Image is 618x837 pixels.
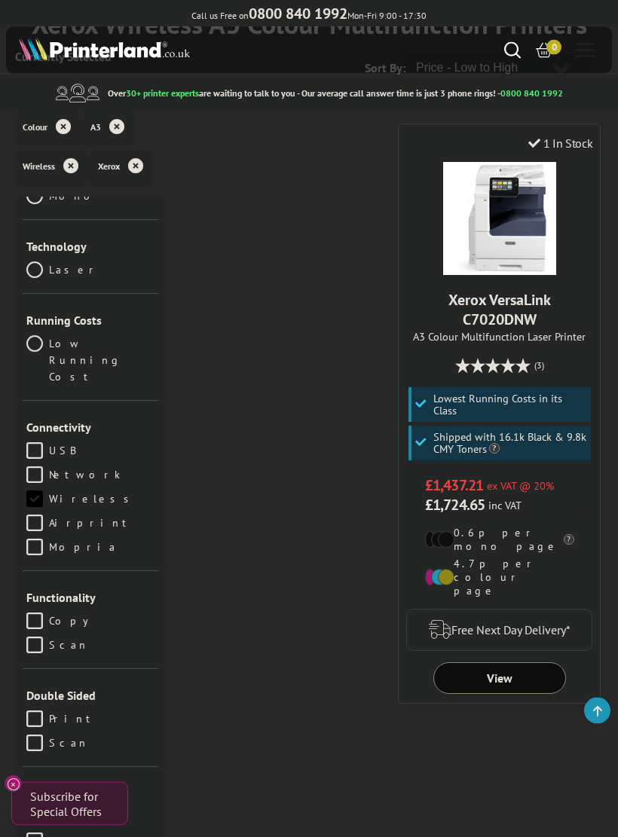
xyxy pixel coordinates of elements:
a: Laser [26,262,154,279]
a: Airprint [26,515,154,532]
span: Xerox [98,161,120,173]
span: ex VAT @ 20% [487,479,554,493]
a: Network [26,467,154,484]
span: 30+ printer experts [126,87,199,99]
div: Double Sided [26,689,154,704]
div: Connectivity [26,420,154,435]
li: 0.6p per mono page [425,527,574,554]
a: Low Running Cost [26,336,154,386]
span: A3 Colour Multifunction Laser Printer [406,330,592,344]
span: Over are waiting to talk to you [108,87,295,99]
a: Xerox VersaLink C7020DNW [448,291,551,330]
a: 0 [536,42,552,59]
img: Printerland Logo [19,37,190,61]
a: Search [504,42,521,59]
a: USB [26,443,154,460]
div: Running Costs [26,313,154,328]
a: 0800 840 1992 [249,10,347,21]
div: modal_delivery [406,609,592,652]
a: Printerland Logo [19,37,309,64]
span: (3) [534,352,544,380]
span: Subscribe for Special Offers [30,789,113,819]
a: Mopria [26,539,154,556]
span: Colour [23,122,47,133]
span: £1,724.65 [425,496,485,515]
span: Wireless [23,161,55,173]
a: Copy [26,613,154,630]
a: Wireless [26,491,154,508]
span: 0800 840 1992 [500,87,563,99]
a: Scan [26,637,154,654]
div: 1 In Stock [528,136,593,151]
span: Shipped with 16.1k Black & 9.8k CMY Toners [433,432,587,456]
button: Close [5,775,22,793]
span: - Our average call answer time is just 3 phone rings! - [297,87,563,99]
a: Print [26,711,154,728]
span: A3 [90,122,101,133]
a: View [433,663,565,695]
span: 0 [546,40,561,55]
b: 0800 840 1992 [249,4,347,23]
img: Xerox VersaLink C7020DNW [443,163,556,276]
a: Xerox VersaLink C7020DNW [443,264,556,279]
span: £1,437.21 [425,476,483,496]
li: 4.7p per colour page [425,557,574,598]
div: Technology [26,240,154,255]
span: Lowest Running Costs in its Class [433,393,587,417]
span: inc VAT [488,499,522,513]
div: Functionality [26,591,154,606]
a: Scan [26,735,154,752]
